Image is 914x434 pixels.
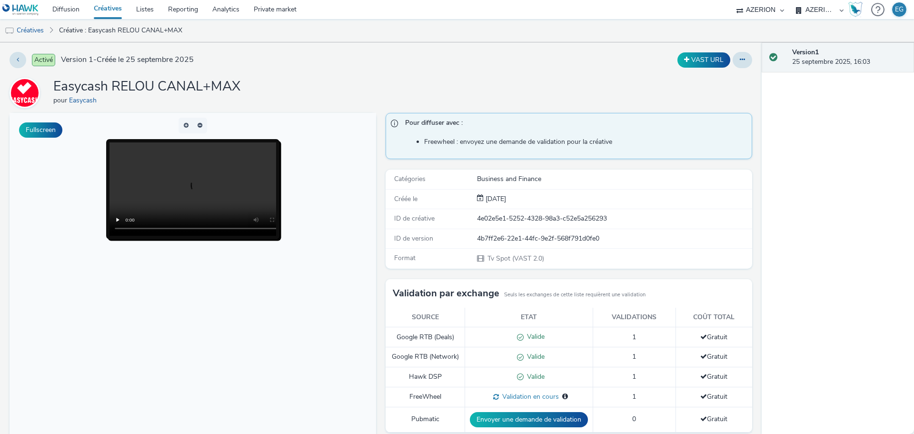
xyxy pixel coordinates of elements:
button: Envoyer une demande de validation [470,412,588,427]
div: 4b7ff2e6-22e1-44fc-9e2f-568f791d0fe0 [477,234,751,243]
strong: Version 1 [792,48,819,57]
span: Créée le [394,194,417,203]
span: Tv Spot (VAST 2.0) [487,254,544,263]
a: Easycash [69,96,100,105]
span: Activé [32,54,55,66]
span: 1 [632,372,636,381]
span: Version 1 - Créée le 25 septembre 2025 [61,54,194,65]
span: [DATE] [484,194,506,203]
th: Coût total [676,308,752,327]
h3: Validation par exchange [393,286,499,301]
button: VAST URL [677,52,730,68]
td: Google RTB (Deals) [386,327,465,347]
td: FreeWheel [386,387,465,407]
span: Gratuit [700,372,727,381]
th: Etat [465,308,593,327]
span: 1 [632,392,636,401]
a: Easycash [10,88,44,97]
span: 0 [632,414,636,424]
span: Gratuit [700,333,727,342]
img: undefined Logo [2,4,39,16]
div: EG [895,2,904,17]
div: 4e02e5e1-5252-4328-98a3-c52e5a256293 [477,214,751,223]
span: Valide [524,352,545,361]
span: Valide [524,372,545,381]
span: 1 [632,352,636,361]
span: Pour diffuser avec : [405,118,742,131]
img: Easycash [11,79,39,107]
a: Hawk Academy [848,2,866,17]
span: Validation en cours [499,392,559,401]
th: Validations [593,308,676,327]
span: Catégories [394,174,426,183]
td: Pubmatic [386,407,465,432]
span: Gratuit [700,414,727,424]
h1: Easycash RELOU CANAL+MAX [53,78,240,96]
span: Gratuit [700,392,727,401]
span: 1 [632,333,636,342]
span: Valide [524,332,545,341]
div: Dupliquer la créative en un VAST URL [675,52,733,68]
span: ID de créative [394,214,435,223]
li: Freewheel : envoyez une demande de validation pour la créative [424,137,747,147]
div: Création 25 septembre 2025, 16:03 [484,194,506,204]
img: tv [5,26,14,36]
th: Source [386,308,465,327]
td: Google RTB (Network) [386,347,465,367]
span: Gratuit [700,352,727,361]
td: Hawk DSP [386,367,465,387]
small: Seuls les exchanges de cette liste requièrent une validation [504,291,646,299]
div: Business and Finance [477,174,751,184]
button: Fullscreen [19,122,62,138]
span: Format [394,253,416,262]
img: Hawk Academy [848,2,863,17]
a: Créative : Easycash RELOU CANAL+MAX [54,19,187,42]
span: ID de version [394,234,433,243]
span: pour [53,96,69,105]
div: 25 septembre 2025, 16:03 [792,48,906,67]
